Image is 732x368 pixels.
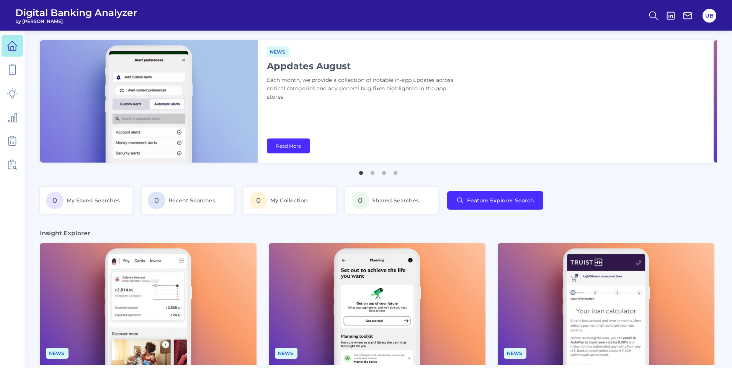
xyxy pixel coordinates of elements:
[46,349,69,357] a: News
[142,187,234,214] a: 0Recent Searches
[267,48,289,55] a: News
[267,46,289,57] span: News
[40,229,90,237] h3: Insight Explorer
[467,197,534,204] span: Feature Explorer Search
[345,187,438,214] a: 0Shared Searches
[15,18,137,24] span: by [PERSON_NAME]
[504,348,526,359] span: News
[250,192,267,209] span: 0
[267,76,458,101] p: Each month, we provide a collection of notable in-app updates across critical categories and any ...
[46,348,69,359] span: News
[380,167,388,175] button: 3
[703,9,716,23] button: UB
[351,192,369,209] span: 0
[40,243,257,365] img: News - Phone.png
[447,191,543,210] button: Feature Explorer Search
[168,197,215,204] span: Recent Searches
[267,138,310,153] a: Read More
[270,197,308,204] span: My Collection
[275,349,297,357] a: News
[243,187,336,214] a: 0My Collection
[392,167,399,175] button: 4
[275,348,297,359] span: News
[15,7,137,18] span: Digital Banking Analyzer
[267,60,458,72] h1: Appdates August
[40,40,258,163] img: bannerImg
[504,349,526,357] a: News
[46,192,64,209] span: 0
[40,187,132,214] a: 0My Saved Searches
[67,197,120,204] span: My Saved Searches
[369,167,376,175] button: 2
[372,197,419,204] span: Shared Searches
[148,192,165,209] span: 0
[498,243,714,365] img: News - Phone (3).png
[357,167,365,175] button: 1
[269,243,485,365] img: News - Phone (4).png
